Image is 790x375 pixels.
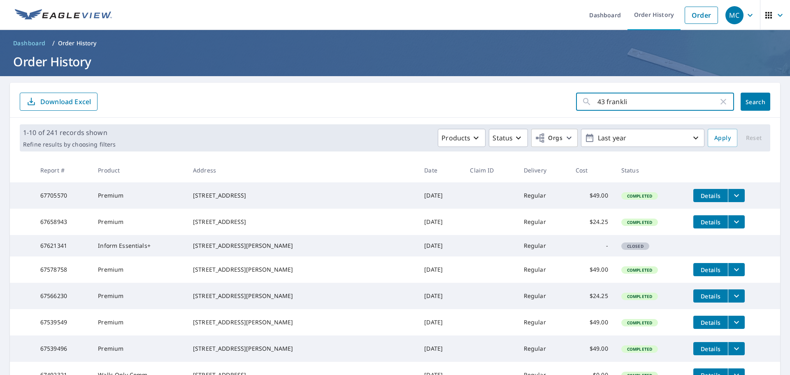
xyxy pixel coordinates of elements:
button: filesDropdownBtn-67539549 [728,316,745,329]
span: Details [698,319,723,326]
li: / [52,38,55,48]
td: [DATE] [418,309,463,335]
td: [DATE] [418,209,463,235]
span: Completed [622,320,657,326]
button: Last year [581,129,704,147]
div: [STREET_ADDRESS][PERSON_NAME] [193,318,411,326]
div: [STREET_ADDRESS][PERSON_NAME] [193,242,411,250]
p: Refine results by choosing filters [23,141,116,148]
button: detailsBtn-67578758 [693,263,728,276]
th: Address [186,158,418,182]
span: Details [698,218,723,226]
nav: breadcrumb [10,37,780,50]
td: Premium [91,209,186,235]
td: - [569,235,615,256]
div: MC [725,6,744,24]
td: [DATE] [418,182,463,209]
p: Order History [58,39,97,47]
td: 67705570 [34,182,91,209]
td: Regular [517,256,569,283]
td: 67539549 [34,309,91,335]
button: filesDropdownBtn-67705570 [728,189,745,202]
td: [DATE] [418,256,463,283]
td: Premium [91,256,186,283]
span: Apply [714,133,731,143]
div: [STREET_ADDRESS] [193,218,411,226]
button: detailsBtn-67566230 [693,289,728,303]
div: [STREET_ADDRESS][PERSON_NAME] [193,345,411,353]
span: Completed [622,193,657,199]
td: Premium [91,309,186,335]
a: Order [685,7,718,24]
img: EV Logo [15,9,112,21]
a: Dashboard [10,37,49,50]
span: Details [698,266,723,274]
span: Orgs [535,133,562,143]
th: Report # [34,158,91,182]
td: [DATE] [418,335,463,362]
td: $49.00 [569,335,615,362]
th: Date [418,158,463,182]
span: Details [698,345,723,353]
td: Regular [517,283,569,309]
td: Premium [91,335,186,362]
th: Product [91,158,186,182]
button: Orgs [531,129,578,147]
button: detailsBtn-67705570 [693,189,728,202]
button: detailsBtn-67658943 [693,215,728,228]
td: 67621341 [34,235,91,256]
input: Address, Report #, Claim ID, etc. [597,90,718,113]
p: Download Excel [40,97,91,106]
td: Regular [517,209,569,235]
button: filesDropdownBtn-67658943 [728,215,745,228]
td: Premium [91,283,186,309]
td: Premium [91,182,186,209]
p: Status [493,133,513,143]
td: Regular [517,182,569,209]
div: [STREET_ADDRESS][PERSON_NAME] [193,292,411,300]
button: filesDropdownBtn-67578758 [728,263,745,276]
td: 67566230 [34,283,91,309]
button: filesDropdownBtn-67539496 [728,342,745,355]
button: Apply [708,129,737,147]
td: 67539496 [34,335,91,362]
td: [DATE] [418,235,463,256]
span: Search [747,98,764,106]
th: Delivery [517,158,569,182]
button: Products [438,129,486,147]
td: [DATE] [418,283,463,309]
span: Completed [622,219,657,225]
td: 67658943 [34,209,91,235]
span: Dashboard [13,39,46,47]
span: Details [698,292,723,300]
th: Claim ID [463,158,517,182]
h1: Order History [10,53,780,70]
td: Inform Essentials+ [91,235,186,256]
th: Cost [569,158,615,182]
button: detailsBtn-67539549 [693,316,728,329]
button: Download Excel [20,93,98,111]
td: $49.00 [569,256,615,283]
button: Search [741,93,770,111]
div: [STREET_ADDRESS][PERSON_NAME] [193,266,411,274]
th: Status [615,158,687,182]
td: $49.00 [569,182,615,209]
button: detailsBtn-67539496 [693,342,728,355]
div: [STREET_ADDRESS] [193,191,411,200]
td: 67578758 [34,256,91,283]
span: Completed [622,293,657,299]
p: Products [441,133,470,143]
button: filesDropdownBtn-67566230 [728,289,745,303]
td: Regular [517,309,569,335]
span: Closed [622,243,648,249]
span: Completed [622,267,657,273]
p: Last year [595,131,691,145]
td: $24.25 [569,209,615,235]
td: Regular [517,335,569,362]
td: Regular [517,235,569,256]
p: 1-10 of 241 records shown [23,128,116,137]
button: Status [489,129,528,147]
span: Details [698,192,723,200]
td: $24.25 [569,283,615,309]
span: Completed [622,346,657,352]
